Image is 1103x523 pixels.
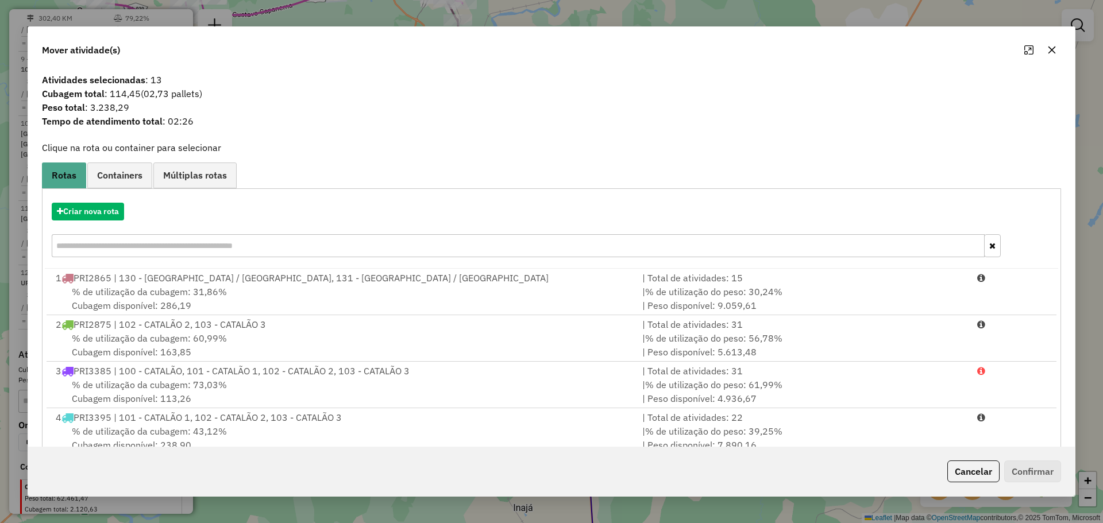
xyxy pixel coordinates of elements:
div: | Total de atividades: 22 [635,410,970,424]
div: | | Peso disponível: 7.890,16 [635,424,970,452]
i: Porcentagens após mover as atividades: Cubagem: 88,24% Peso: 81,71% [977,320,985,329]
span: Múltiplas rotas [163,171,227,180]
button: Cancelar [947,460,1000,482]
strong: Cubagem total [42,88,105,99]
div: Cubagem disponível: 113,26 [49,378,635,405]
span: Mover atividade(s) [42,43,120,57]
span: Containers [97,171,142,180]
i: Porcentagens após mover as atividades: Cubagem: 100,28% Peso: 86,92% [977,366,985,375]
i: Porcentagens após mover as atividades: Cubagem: 70,37% Peso: 64,18% [977,413,985,422]
div: Cubagem disponível: 238,90 [49,424,635,452]
span: % de utilização do peso: 30,24% [645,286,782,297]
span: % de utilização da cubagem: 73,03% [72,379,227,390]
strong: Atividades selecionadas [42,74,145,86]
div: 3 PRI3385 | 100 - CATALÃO, 101 - CATALÃO 1, 102 - CATALÃO 2, 103 - CATALÃO 3 [49,364,635,378]
div: | | Peso disponível: 4.936,67 [635,378,970,405]
span: : 114,45 [35,87,1068,100]
span: % de utilização da cubagem: 60,99% [72,332,227,344]
div: Cubagem disponível: 286,19 [49,285,635,312]
label: Clique na rota ou container para selecionar [42,141,221,154]
strong: Peso total [42,102,85,113]
button: Criar nova rota [52,203,124,220]
span: Rotas [52,171,76,180]
div: | | Peso disponível: 9.059,61 [635,285,970,312]
button: Maximize [1020,41,1038,59]
div: | Total de atividades: 15 [635,271,970,285]
div: Cubagem disponível: 163,85 [49,331,635,359]
div: | Total de atividades: 31 [635,317,970,331]
span: : 13 [35,73,1068,87]
strong: Tempo de atendimento total [42,115,163,127]
div: 2 PRI2875 | 102 - CATALÃO 2, 103 - CATALÃO 3 [49,317,635,331]
span: % de utilização da cubagem: 43,12% [72,425,227,437]
span: % de utilização do peso: 56,78% [645,332,782,344]
div: | Total de atividades: 31 [635,364,970,378]
span: : 02:26 [35,114,1068,128]
span: % de utilização da cubagem: 31,86% [72,286,227,297]
i: Porcentagens após mover as atividades: Cubagem: 59,11% Peso: 55,18% [977,273,985,282]
span: : 3.238,29 [35,100,1068,114]
div: 4 PRI3395 | 101 - CATALÃO 1, 102 - CATALÃO 2, 103 - CATALÃO 3 [49,410,635,424]
div: 1 PRI2865 | 130 - [GEOGRAPHIC_DATA] / [GEOGRAPHIC_DATA], 131 - [GEOGRAPHIC_DATA] / [GEOGRAPHIC_DATA] [49,271,635,285]
span: % de utilização do peso: 39,25% [645,425,782,437]
span: % de utilização do peso: 61,99% [645,379,782,390]
span: (02,73 pallets) [141,88,202,99]
div: | | Peso disponível: 5.613,48 [635,331,970,359]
